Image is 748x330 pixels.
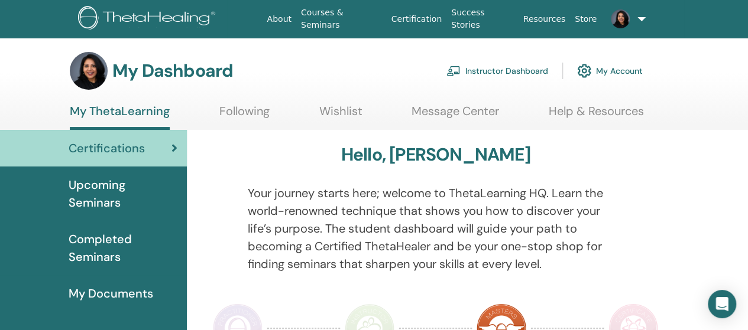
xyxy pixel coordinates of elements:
a: About [263,8,296,30]
span: Completed Seminars [69,230,177,266]
img: default.jpg [70,52,108,90]
a: Courses & Seminars [296,2,387,36]
a: Resources [519,8,571,30]
p: Your journey starts here; welcome to ThetaLearning HQ. Learn the world-renowned technique that sh... [248,184,624,273]
a: Help & Resources [549,104,644,127]
a: Message Center [412,104,499,127]
a: Success Stories [446,2,518,36]
a: Wishlist [319,104,362,127]
img: cog.svg [577,61,591,81]
img: default.jpg [611,9,630,28]
a: My ThetaLearning [70,104,170,130]
h3: Hello, [PERSON_NAME] [341,144,530,165]
div: Open Intercom Messenger [708,290,736,318]
img: logo.png [78,6,219,32]
span: My Documents [69,285,153,302]
a: Instructor Dashboard [446,58,548,84]
a: Certification [387,8,446,30]
img: chalkboard-teacher.svg [446,66,461,76]
span: Upcoming Seminars [69,176,177,211]
h3: My Dashboard [112,60,233,81]
span: Certifications [69,139,145,157]
a: Following [219,104,270,127]
a: Store [570,8,601,30]
a: My Account [577,58,643,84]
